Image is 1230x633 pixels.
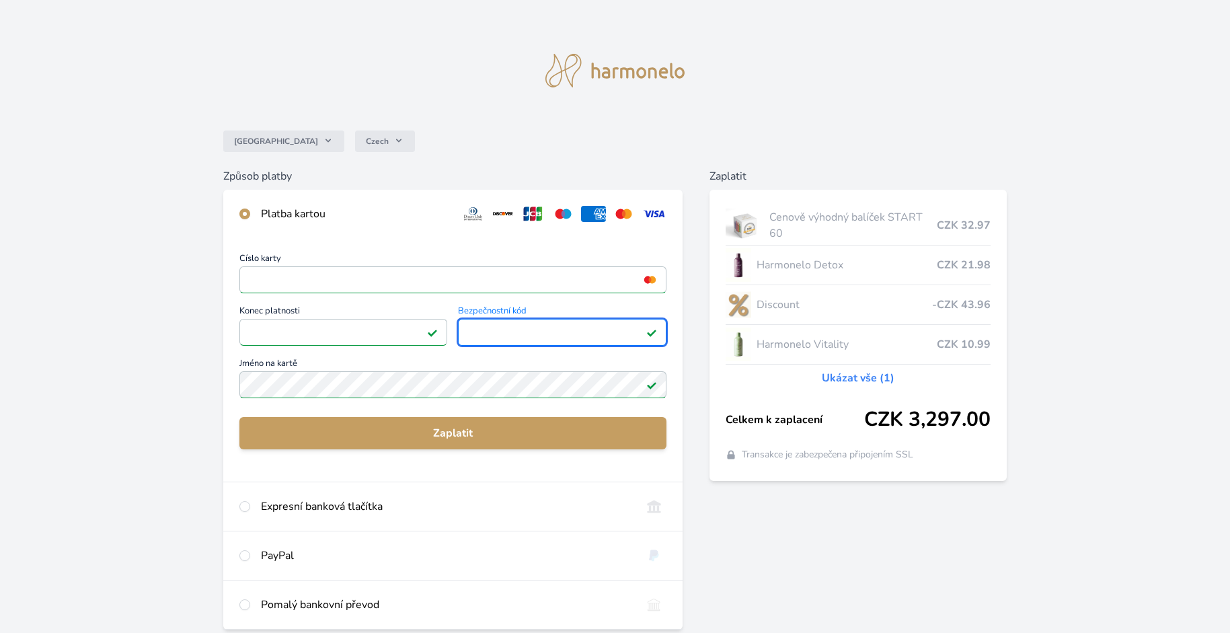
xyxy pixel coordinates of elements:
[726,288,751,322] img: discount-lo.png
[461,206,486,222] img: diners.svg
[223,168,683,184] h6: Způsob platby
[769,209,937,241] span: Cenově výhodný balíček START 60
[642,548,666,564] img: paypal.svg
[521,206,545,222] img: jcb.svg
[611,206,636,222] img: mc.svg
[239,307,448,319] span: Konec platnosti
[261,597,631,613] div: Pomalý bankovní převod
[642,206,666,222] img: visa.svg
[551,206,576,222] img: maestro.svg
[864,408,991,432] span: CZK 3,297.00
[250,425,656,441] span: Zaplatit
[642,597,666,613] img: bankTransfer_IBAN.svg
[937,336,991,352] span: CZK 10.99
[709,168,1007,184] h6: Zaplatit
[726,248,751,282] img: DETOX_se_stinem_x-lo.jpg
[234,136,318,147] span: [GEOGRAPHIC_DATA]
[366,136,389,147] span: Czech
[937,257,991,273] span: CZK 21.98
[822,370,894,386] a: Ukázat vše (1)
[757,297,933,313] span: Discount
[239,371,667,398] input: Jméno na kartěPlatné pole
[355,131,415,152] button: Czech
[464,323,660,342] iframe: Iframe pro bezpečnostní kód
[641,274,659,286] img: mc
[937,217,991,233] span: CZK 32.97
[245,323,442,342] iframe: Iframe pro datum vypršení platnosti
[642,498,666,515] img: onlineBanking_CZ.svg
[245,270,661,289] iframe: Iframe pro číslo karty
[726,412,864,428] span: Celkem k zaplacení
[757,257,937,273] span: Harmonelo Detox
[932,297,991,313] span: -CZK 43.96
[261,548,631,564] div: PayPal
[261,498,631,515] div: Expresní banková tlačítka
[726,328,751,361] img: CLEAN_VITALITY_se_stinem_x-lo.jpg
[545,54,685,87] img: logo.svg
[261,206,450,222] div: Platba kartou
[646,379,657,390] img: Platné pole
[239,417,667,449] button: Zaplatit
[726,209,764,242] img: start.jpg
[427,327,438,338] img: Platné pole
[581,206,606,222] img: amex.svg
[239,359,667,371] span: Jméno na kartě
[757,336,937,352] span: Harmonelo Vitality
[239,254,667,266] span: Číslo karty
[491,206,516,222] img: discover.svg
[223,131,344,152] button: [GEOGRAPHIC_DATA]
[458,307,666,319] span: Bezpečnostní kód
[742,448,913,461] span: Transakce je zabezpečena připojením SSL
[646,327,657,338] img: Platné pole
